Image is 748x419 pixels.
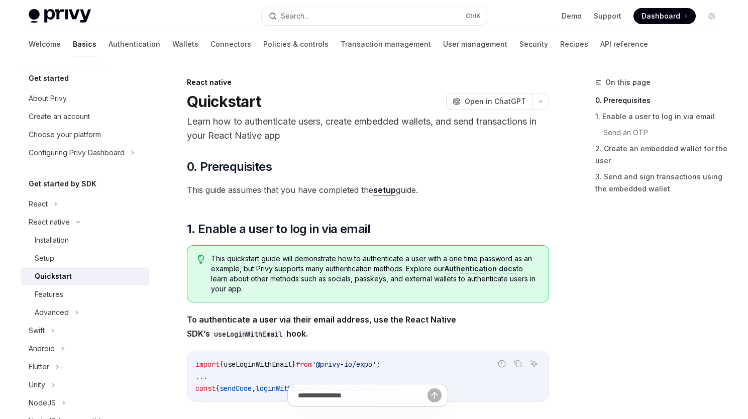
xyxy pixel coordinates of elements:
[29,129,101,141] div: Choose your platform
[210,32,251,56] a: Connectors
[35,234,69,246] div: Installation
[263,32,329,56] a: Policies & controls
[428,388,442,402] button: Send message
[21,285,149,303] a: Features
[21,231,149,249] a: Installation
[296,360,312,369] span: from
[21,144,149,162] button: Configuring Privy Dashboard
[35,306,69,319] div: Advanced
[595,109,728,125] a: 1. Enable a user to log in via email
[29,216,70,228] div: React native
[21,394,149,412] button: NodeJS
[376,360,380,369] span: ;
[281,10,309,22] div: Search...
[605,76,651,88] span: On this page
[21,267,149,285] a: Quickstart
[527,357,541,370] button: Ask AI
[292,360,296,369] span: }
[704,8,720,24] button: Toggle dark mode
[595,141,728,169] a: 2. Create an embedded wallet for the user
[211,254,538,294] span: This quickstart guide will demonstrate how to authenticate a user with a one time password as an ...
[446,93,532,110] button: Open in ChatGPT
[172,32,198,56] a: Wallets
[21,213,149,231] button: React native
[29,343,55,355] div: Android
[560,32,588,56] a: Recipes
[29,325,45,337] div: Swift
[341,32,431,56] a: Transaction management
[29,9,91,23] img: light logo
[466,12,481,20] span: Ctrl K
[373,185,396,195] a: setup
[443,32,507,56] a: User management
[262,7,487,25] button: Search...CtrlK
[73,32,96,56] a: Basics
[187,221,370,237] span: 1. Enable a user to log in via email
[642,11,680,21] span: Dashboard
[187,92,261,111] h1: Quickstart
[21,303,149,322] button: Advanced
[595,125,728,141] a: Send an OTP
[595,169,728,197] a: 3. Send and sign transactions using the embedded wallet
[21,195,149,213] button: React
[29,397,56,409] div: NodeJS
[600,32,648,56] a: API reference
[29,178,96,190] h5: Get started by SDK
[195,360,220,369] span: import
[197,255,204,264] svg: Tip
[595,92,728,109] a: 0. Prerequisites
[465,96,526,107] span: Open in ChatGPT
[633,8,696,24] a: Dashboard
[220,360,224,369] span: {
[29,32,61,56] a: Welcome
[187,183,549,197] span: This guide assumes that you have completed the guide.
[224,360,292,369] span: useLoginWithEmail
[210,329,286,340] code: useLoginWithEmail
[29,92,67,104] div: About Privy
[29,379,45,391] div: Unity
[445,264,516,273] a: Authentication docs
[29,111,90,123] div: Create an account
[187,77,549,87] div: React native
[298,384,428,406] input: Ask a question...
[21,358,149,376] button: Flutter
[109,32,160,56] a: Authentication
[21,126,149,144] a: Choose your platform
[21,376,149,394] button: Unity
[21,322,149,340] button: Swift
[562,11,582,21] a: Demo
[29,147,125,159] div: Configuring Privy Dashboard
[495,357,508,370] button: Report incorrect code
[35,288,63,300] div: Features
[195,372,207,381] span: ...
[21,340,149,358] button: Android
[21,89,149,108] a: About Privy
[511,357,524,370] button: Copy the contents from the code block
[21,108,149,126] a: Create an account
[29,198,48,210] div: React
[21,249,149,267] a: Setup
[187,315,456,339] strong: To authenticate a user via their email address, use the React Native SDK’s hook.
[29,72,69,84] h5: Get started
[29,361,49,373] div: Flutter
[312,360,376,369] span: '@privy-io/expo'
[35,252,54,264] div: Setup
[187,115,549,143] p: Learn how to authenticate users, create embedded wallets, and send transactions in your React Nat...
[35,270,72,282] div: Quickstart
[519,32,548,56] a: Security
[594,11,621,21] a: Support
[187,159,272,175] span: 0. Prerequisites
